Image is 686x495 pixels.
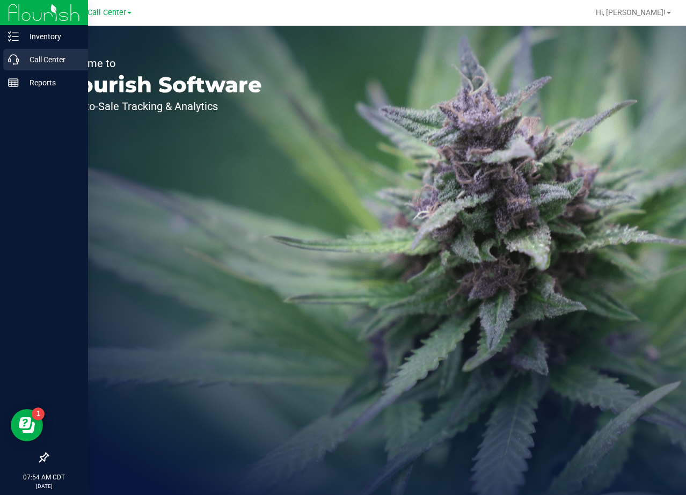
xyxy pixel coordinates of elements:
p: 07:54 AM CDT [5,472,83,482]
inline-svg: Reports [8,77,19,88]
p: Reports [19,76,83,89]
p: [DATE] [5,482,83,490]
iframe: Resource center [11,409,43,441]
span: Call Center [87,8,126,17]
inline-svg: Call Center [8,54,19,65]
p: Inventory [19,30,83,43]
p: Seed-to-Sale Tracking & Analytics [58,101,262,112]
p: Flourish Software [58,74,262,96]
inline-svg: Inventory [8,31,19,42]
span: Hi, [PERSON_NAME]! [596,8,666,17]
p: Welcome to [58,58,262,69]
p: Call Center [19,53,83,66]
iframe: Resource center unread badge [32,407,45,420]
